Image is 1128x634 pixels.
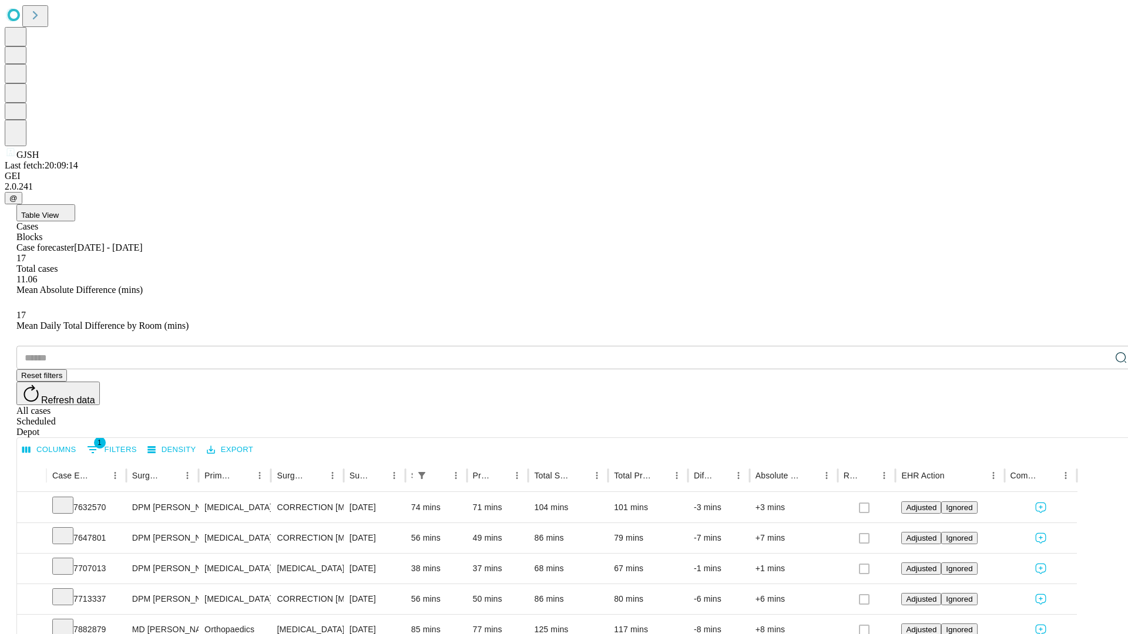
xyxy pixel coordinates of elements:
div: Total Scheduled Duration [534,471,571,480]
div: Predicted In Room Duration [473,471,492,480]
button: Expand [23,559,41,579]
span: Ignored [946,625,972,634]
button: Sort [714,467,730,484]
span: Adjusted [906,503,936,512]
div: 86 mins [534,523,602,553]
button: Sort [492,467,509,484]
div: Surgery Date [350,471,368,480]
div: -7 mins [694,523,744,553]
button: Ignored [941,532,977,544]
div: Difference [694,471,713,480]
div: 104 mins [534,493,602,522]
button: Menu [669,467,685,484]
div: DPM [PERSON_NAME] [PERSON_NAME] [132,554,193,584]
button: Sort [163,467,179,484]
button: Menu [251,467,268,484]
button: Sort [572,467,589,484]
div: [MEDICAL_DATA] [204,584,265,614]
span: Last fetch: 20:09:14 [5,160,78,170]
div: -1 mins [694,554,744,584]
div: GEI [5,171,1123,181]
button: Export [204,441,256,459]
button: Menu [876,467,892,484]
div: 67 mins [614,554,682,584]
button: Menu [107,467,123,484]
button: Sort [308,467,324,484]
button: Ignored [941,562,977,575]
div: +3 mins [756,493,832,522]
span: Adjusted [906,625,936,634]
span: 17 [16,310,26,320]
span: Mean Daily Total Difference by Room (mins) [16,321,189,331]
div: +1 mins [756,554,832,584]
button: Expand [23,528,41,549]
span: GJSH [16,150,39,160]
button: Menu [324,467,341,484]
div: +7 mins [756,523,832,553]
div: [DATE] [350,554,399,584]
span: Ignored [946,534,972,542]
button: Table View [16,204,75,221]
div: 7632570 [52,493,120,522]
div: 2.0.241 [5,181,1123,192]
button: Refresh data [16,382,100,405]
div: -6 mins [694,584,744,614]
div: CORRECTION [MEDICAL_DATA], RESECTION [MEDICAL_DATA] BASE [277,584,337,614]
div: [MEDICAL_DATA] [204,554,265,584]
div: [MEDICAL_DATA] [204,523,265,553]
span: Case forecaster [16,242,74,252]
div: Total Predicted Duration [614,471,651,480]
span: Refresh data [41,395,95,405]
button: Sort [946,467,962,484]
div: +6 mins [756,584,832,614]
div: [DATE] [350,523,399,553]
button: Menu [985,467,1002,484]
button: Menu [179,467,196,484]
div: 1 active filter [414,467,430,484]
span: 11.06 [16,274,37,284]
div: 37 mins [473,554,523,584]
button: Select columns [19,441,79,459]
button: Sort [431,467,448,484]
div: 74 mins [411,493,461,522]
button: Expand [23,498,41,518]
div: 80 mins [614,584,682,614]
div: [DATE] [350,584,399,614]
button: Menu [448,467,464,484]
div: Surgery Name [277,471,306,480]
div: Comments [1010,471,1040,480]
button: Sort [90,467,107,484]
button: Sort [370,467,386,484]
span: Reset filters [21,371,62,380]
div: DPM [PERSON_NAME] [PERSON_NAME] [132,584,193,614]
div: 86 mins [534,584,602,614]
div: 68 mins [534,554,602,584]
button: Menu [730,467,747,484]
span: Ignored [946,564,972,573]
span: Total cases [16,264,58,274]
button: Show filters [414,467,430,484]
div: [MEDICAL_DATA] COMPLETE EXCISION 5TH [MEDICAL_DATA] HEAD [277,554,337,584]
button: Adjusted [901,562,941,575]
div: 79 mins [614,523,682,553]
div: Case Epic Id [52,471,89,480]
div: DPM [PERSON_NAME] [PERSON_NAME] [132,523,193,553]
div: DPM [PERSON_NAME] [PERSON_NAME] [132,493,193,522]
button: Menu [1057,467,1074,484]
span: Ignored [946,595,972,603]
span: Mean Absolute Difference (mins) [16,285,143,295]
div: CORRECTION [MEDICAL_DATA], RESECTION [MEDICAL_DATA] BASE [277,523,337,553]
button: Sort [1041,467,1057,484]
div: Scheduled In Room Duration [411,471,412,480]
div: Surgeon Name [132,471,162,480]
button: Expand [23,589,41,610]
div: CORRECTION [MEDICAL_DATA], [MEDICAL_DATA] [MEDICAL_DATA] [277,493,337,522]
button: Density [145,441,199,459]
span: Adjusted [906,595,936,603]
button: Sort [652,467,669,484]
span: Ignored [946,503,972,512]
button: Sort [802,467,818,484]
button: Adjusted [901,532,941,544]
span: 1 [94,437,106,448]
button: Menu [509,467,525,484]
